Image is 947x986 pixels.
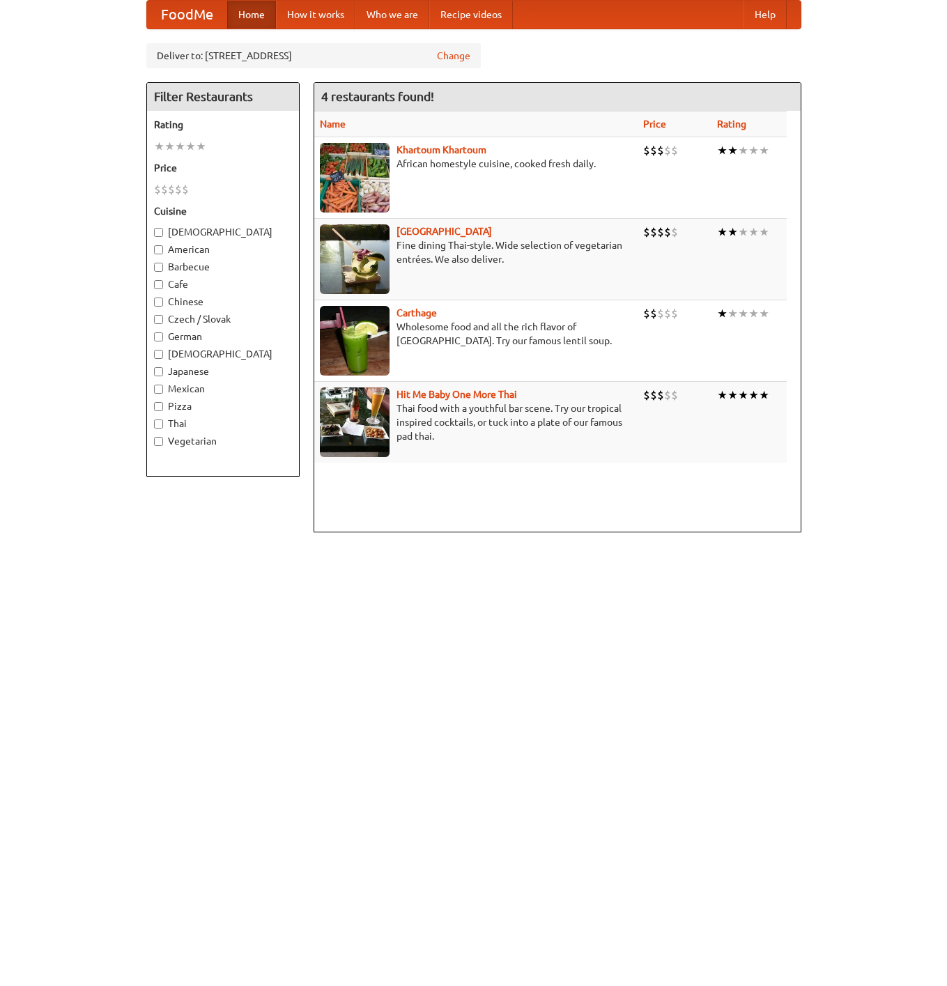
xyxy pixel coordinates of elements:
[154,402,163,411] input: Pizza
[738,306,748,321] li: ★
[664,306,671,321] li: $
[321,90,434,103] ng-pluralize: 4 restaurants found!
[154,385,163,394] input: Mexican
[154,118,292,132] h5: Rating
[717,387,727,403] li: ★
[657,224,664,240] li: $
[664,143,671,158] li: $
[196,139,206,154] li: ★
[671,143,678,158] li: $
[396,144,486,155] a: Khartoum Khartoum
[759,224,769,240] li: ★
[320,157,632,171] p: African homestyle cuisine, cooked fresh daily.
[643,143,650,158] li: $
[154,245,163,254] input: American
[643,118,666,130] a: Price
[759,143,769,158] li: ★
[185,139,196,154] li: ★
[164,139,175,154] li: ★
[154,298,163,307] input: Chinese
[671,387,678,403] li: $
[727,306,738,321] li: ★
[727,224,738,240] li: ★
[727,387,738,403] li: ★
[154,204,292,218] h5: Cuisine
[146,43,481,68] div: Deliver to: [STREET_ADDRESS]
[154,182,161,197] li: $
[154,364,292,378] label: Japanese
[154,434,292,448] label: Vegetarian
[717,118,746,130] a: Rating
[154,277,292,291] label: Cafe
[650,143,657,158] li: $
[175,182,182,197] li: $
[671,224,678,240] li: $
[161,182,168,197] li: $
[154,315,163,324] input: Czech / Slovak
[154,332,163,341] input: German
[396,307,437,318] a: Carthage
[320,320,632,348] p: Wholesome food and all the rich flavor of [GEOGRAPHIC_DATA]. Try our famous lentil soup.
[748,387,759,403] li: ★
[657,143,664,158] li: $
[717,306,727,321] li: ★
[154,260,292,274] label: Barbecue
[748,224,759,240] li: ★
[154,225,292,239] label: [DEMOGRAPHIC_DATA]
[759,387,769,403] li: ★
[320,401,632,443] p: Thai food with a youthful bar scene. Try our tropical inspired cocktails, or tuck into a plate of...
[320,387,390,457] img: babythai.jpg
[154,330,292,344] label: German
[154,350,163,359] input: [DEMOGRAPHIC_DATA]
[320,143,390,213] img: khartoum.jpg
[657,387,664,403] li: $
[276,1,355,29] a: How it works
[744,1,787,29] a: Help
[671,306,678,321] li: $
[147,1,227,29] a: FoodMe
[748,143,759,158] li: ★
[759,306,769,321] li: ★
[320,118,346,130] a: Name
[154,280,163,289] input: Cafe
[320,306,390,376] img: carthage.jpg
[643,224,650,240] li: $
[643,306,650,321] li: $
[664,224,671,240] li: $
[154,382,292,396] label: Mexican
[227,1,276,29] a: Home
[147,83,299,111] h4: Filter Restaurants
[748,306,759,321] li: ★
[437,49,470,63] a: Change
[727,143,738,158] li: ★
[154,417,292,431] label: Thai
[643,387,650,403] li: $
[738,143,748,158] li: ★
[154,228,163,237] input: [DEMOGRAPHIC_DATA]
[175,139,185,154] li: ★
[650,387,657,403] li: $
[154,347,292,361] label: [DEMOGRAPHIC_DATA]
[738,224,748,240] li: ★
[355,1,429,29] a: Who we are
[429,1,513,29] a: Recipe videos
[154,312,292,326] label: Czech / Slovak
[154,399,292,413] label: Pizza
[396,226,492,237] a: [GEOGRAPHIC_DATA]
[154,161,292,175] h5: Price
[396,389,517,400] a: Hit Me Baby One More Thai
[154,295,292,309] label: Chinese
[154,263,163,272] input: Barbecue
[320,224,390,294] img: satay.jpg
[154,242,292,256] label: American
[738,387,748,403] li: ★
[154,437,163,446] input: Vegetarian
[320,238,632,266] p: Fine dining Thai-style. Wide selection of vegetarian entrées. We also deliver.
[650,224,657,240] li: $
[182,182,189,197] li: $
[154,139,164,154] li: ★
